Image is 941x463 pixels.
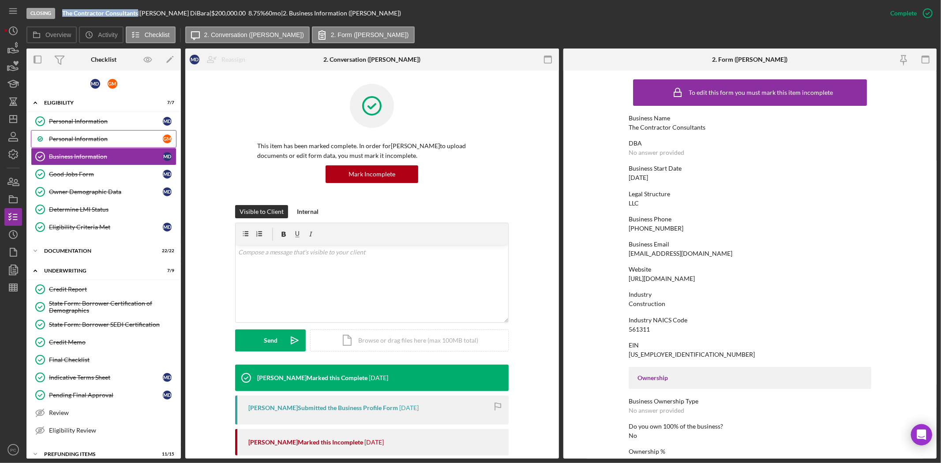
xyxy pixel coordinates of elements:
div: Pending Final Approval [49,392,163,399]
div: Good Jobs Form [49,171,163,178]
div: The Contractor Consultants [629,124,705,131]
p: This item has been marked complete. In order for [PERSON_NAME] to upload documents or edit form d... [257,141,487,161]
button: Internal [292,205,323,218]
div: Credit Report [49,286,176,293]
a: State Form: Borrower SEDI Certification [31,316,176,333]
button: Visible to Client [235,205,288,218]
div: Credit Memo [49,339,176,346]
div: 22 / 22 [158,248,174,254]
div: To edit this form you must mark this item incomplete [689,89,833,96]
button: 2. Form ([PERSON_NAME]) [312,26,415,43]
a: Personal InformationMD [31,112,176,130]
div: $200,000.00 [211,10,248,17]
div: [PERSON_NAME] Marked this Complete [257,374,367,381]
time: 2025-07-09 21:30 [369,374,388,381]
div: Checklist [91,56,116,63]
div: Construction [629,300,665,307]
a: Business InformationMD [31,148,176,165]
div: Website [629,266,871,273]
div: M D [163,373,172,382]
div: Reassign [221,51,245,68]
a: Final Checklist [31,351,176,369]
b: The Contractor Consultants [62,9,138,17]
div: G M [108,79,117,89]
div: M D [190,55,199,64]
a: Review [31,404,176,422]
div: Final Checklist [49,356,176,363]
button: Overview [26,26,77,43]
button: MDReassign [185,51,254,68]
div: M D [90,79,100,89]
time: 2025-07-09 21:30 [399,404,419,411]
a: Eligibility Review [31,422,176,439]
div: M D [163,117,172,126]
div: 11 / 15 [158,452,174,457]
div: Eligibility [44,100,152,105]
div: Industry [629,291,871,298]
div: Ownership % [629,448,871,455]
a: State Form: Borrower Certification of Demographics [31,298,176,316]
div: 60 mo [265,10,281,17]
div: Indicative Terms Sheet [49,374,163,381]
div: State Form: Borrower SEDI Certification [49,321,176,328]
button: 2. Conversation ([PERSON_NAME]) [185,26,310,43]
div: Underwriting [44,268,152,273]
div: 561311 [629,326,650,333]
div: Open Intercom Messenger [911,424,932,445]
div: | 2. Business Information ([PERSON_NAME]) [281,10,401,17]
div: 7 / 9 [158,268,174,273]
button: Activity [79,26,123,43]
a: Personal InformationGM [31,130,176,148]
div: No answer provided [629,407,684,414]
div: M D [163,152,172,161]
text: PC [10,448,16,452]
div: Send [264,329,277,351]
a: Credit Memo [31,333,176,351]
div: [URL][DOMAIN_NAME] [629,275,695,282]
button: Complete [881,4,937,22]
label: 2. Conversation ([PERSON_NAME]) [204,31,304,38]
div: DBA [629,140,871,147]
time: 2025-07-09 21:30 [364,439,384,446]
div: Legal Structure [629,190,871,198]
div: Documentation [44,248,152,254]
div: Eligibility Criteria Met [49,224,163,231]
div: Complete [890,4,917,22]
div: M D [163,223,172,231]
div: 2. Form ([PERSON_NAME]) [712,56,787,63]
button: Checklist [126,26,176,43]
div: Business Start Date [629,165,871,172]
div: M D [163,187,172,196]
div: No answer provided [629,149,684,156]
div: [PERSON_NAME] DiBara | [140,10,211,17]
div: G M [163,134,172,143]
label: 2. Form ([PERSON_NAME]) [331,31,409,38]
label: Overview [45,31,71,38]
button: Send [235,329,306,351]
a: Determine LMI Status [31,201,176,218]
div: Personal Information [49,118,163,125]
div: Owner Demographic Data [49,188,163,195]
div: Industry NAICS Code [629,317,871,324]
div: Mark Incomplete [349,165,395,183]
div: Personal Information [49,135,163,142]
div: State Form: Borrower Certification of Demographics [49,300,176,314]
div: [DATE] [629,174,648,181]
div: [PERSON_NAME] Submitted the Business Profile Form [248,404,398,411]
a: Good Jobs FormMD [31,165,176,183]
div: Business Email [629,241,871,248]
div: EIN [629,342,871,349]
div: M D [163,391,172,400]
div: [PHONE_NUMBER] [629,225,683,232]
div: 2. Conversation ([PERSON_NAME]) [323,56,420,63]
div: LLC [629,200,639,207]
div: Ownership [637,374,862,381]
button: PC [4,441,22,459]
div: Review [49,409,176,416]
div: Eligibility Review [49,427,176,434]
div: Closing [26,8,55,19]
div: 8.75 % [248,10,265,17]
div: Internal [297,205,319,218]
div: M D [163,170,172,179]
a: Pending Final ApprovalMD [31,386,176,404]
